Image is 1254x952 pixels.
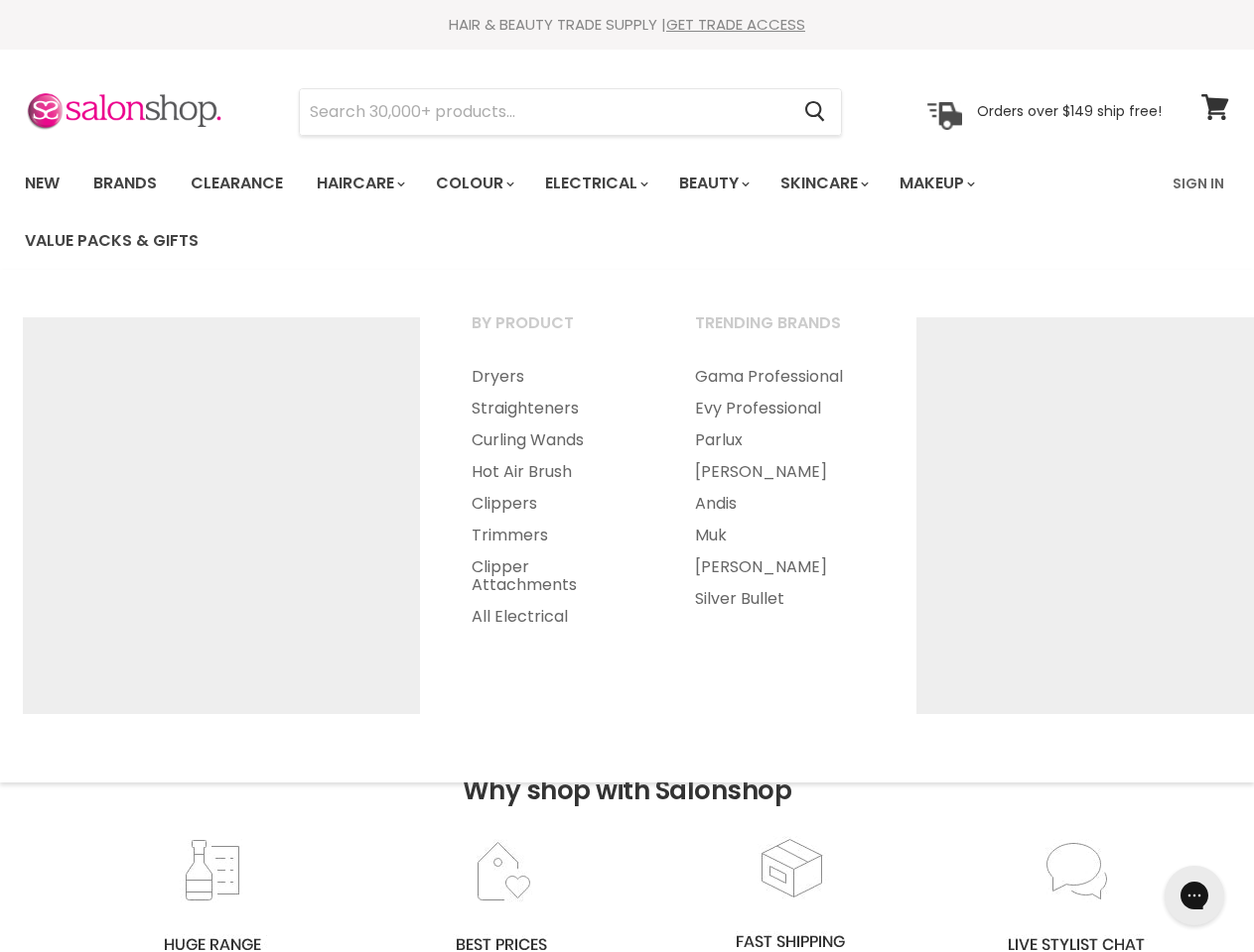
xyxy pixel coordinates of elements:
a: [PERSON_NAME] [670,456,890,488]
a: Brands [78,163,172,204]
a: Parlux [670,424,890,456]
a: Trending Brands [670,307,890,357]
ul: Main menu [10,155,1161,270]
a: Gama Professional [670,361,890,393]
a: GET TRADE ACCESS [666,14,805,35]
input: Search [300,89,788,135]
iframe: Gorgias live chat messenger [1155,859,1234,932]
a: [PERSON_NAME] [670,551,890,583]
p: Orders over $149 ship free! [977,102,1162,120]
a: Hot Air Brush [447,456,666,488]
a: Electrical [530,163,660,204]
a: Clearance [176,163,298,204]
a: Clippers [447,488,666,520]
a: Skincare [766,163,881,204]
form: Product [299,88,842,136]
a: Evy Professional [670,393,890,424]
ul: Main menu [670,361,890,615]
a: New [10,163,74,204]
a: Beauty [664,163,762,204]
a: Trimmers [447,520,666,551]
a: Andis [670,488,890,520]
button: Search [788,89,841,135]
a: Muk [670,520,890,551]
a: Value Packs & Gifts [10,220,213,262]
a: Haircare [302,163,417,204]
a: Dryers [447,361,666,393]
a: Colour [421,163,526,204]
a: All Electrical [447,601,666,633]
a: Silver Bullet [670,583,890,615]
a: Straighteners [447,393,666,424]
a: Curling Wands [447,424,666,456]
a: Clipper Attachments [447,551,666,601]
ul: Main menu [447,361,666,633]
a: By Product [447,307,666,357]
a: Makeup [885,163,987,204]
a: Sign In [1161,163,1236,204]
